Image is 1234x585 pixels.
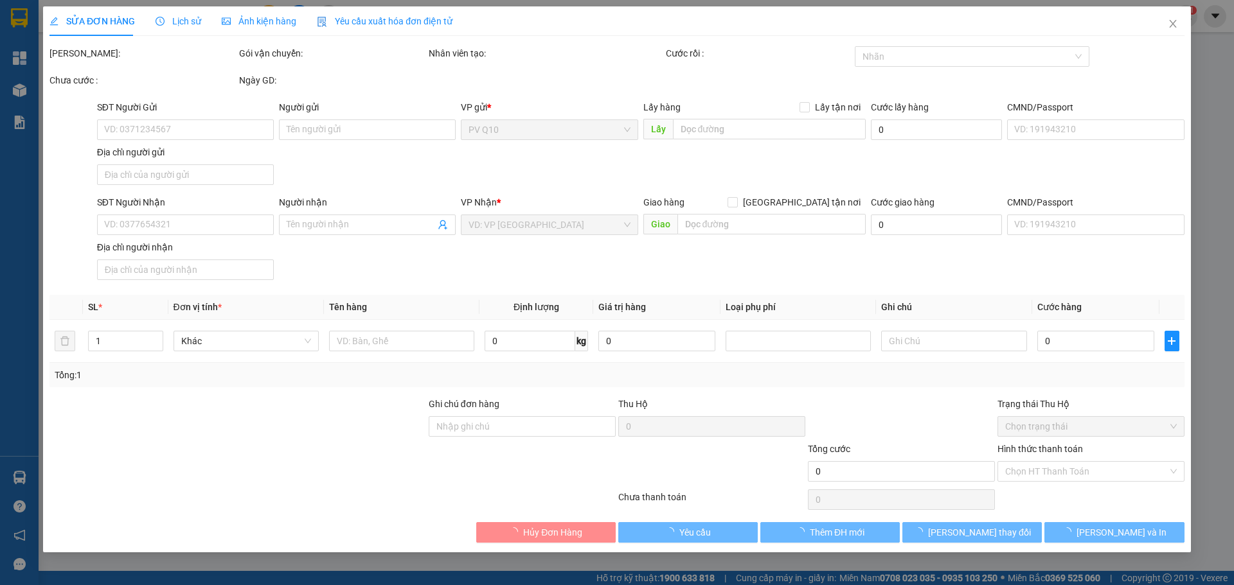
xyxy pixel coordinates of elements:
button: Close [1155,6,1191,42]
span: Giao [643,214,677,234]
span: [GEOGRAPHIC_DATA] tận nơi [738,195,866,209]
button: Thêm ĐH mới [760,522,900,543]
div: VP gửi [461,100,638,114]
input: Địa chỉ của người nhận [97,259,274,280]
button: Yêu cầu [618,522,758,543]
span: VP Nhận [461,197,497,207]
span: loading [796,527,810,536]
span: Cước hàng [1037,302,1082,312]
div: Gói vận chuyển: [239,46,426,60]
span: Khác [181,331,311,351]
button: delete [55,331,75,351]
div: Ngày GD: [239,73,426,87]
span: loading [914,527,928,536]
label: Cước lấy hàng [871,102,929,112]
div: Địa chỉ người nhận [97,240,274,254]
span: Đơn vị tính [174,302,222,312]
div: Chưa cước : [49,73,237,87]
span: close [1168,19,1178,29]
input: Ghi chú đơn hàng [429,416,616,437]
span: Tổng cước [808,444,850,454]
span: loading [665,527,679,536]
label: Cước giao hàng [871,197,934,207]
img: icon [317,17,327,27]
input: Ghi Chú [882,331,1027,351]
span: Lấy [643,119,673,139]
div: SĐT Người Gửi [97,100,274,114]
button: plus [1165,331,1179,351]
div: Trạng thái Thu Hộ [997,397,1185,411]
input: VD: Bàn, Ghế [329,331,474,351]
div: SĐT Người Nhận [97,195,274,209]
span: kg [575,331,588,351]
input: Dọc đường [673,119,866,139]
button: [PERSON_NAME] và In [1045,522,1185,543]
li: [STREET_ADDRESS][PERSON_NAME]. [GEOGRAPHIC_DATA], Tỉnh [GEOGRAPHIC_DATA] [120,31,537,48]
input: Dọc đường [677,214,866,234]
div: CMND/Passport [1007,195,1184,209]
span: user-add [438,220,449,230]
span: edit [49,17,58,26]
th: Loại phụ phí [720,295,876,320]
th: Ghi chú [877,295,1032,320]
span: Định lượng [514,302,559,312]
div: Địa chỉ người gửi [97,145,274,159]
span: clock-circle [156,17,165,26]
div: Cước rồi : [666,46,853,60]
span: Giá trị hàng [598,302,646,312]
span: picture [222,17,231,26]
span: Tên hàng [329,302,367,312]
input: Cước lấy hàng [871,119,1002,140]
div: Người gửi [279,100,456,114]
button: Hủy Đơn Hàng [476,522,616,543]
span: Ảnh kiện hàng [222,16,296,26]
span: [PERSON_NAME] và In [1077,525,1167,539]
button: [PERSON_NAME] thay đổi [902,522,1042,543]
span: Thu Hộ [618,399,648,409]
span: Lịch sử [156,16,201,26]
span: Chọn trạng thái [1005,417,1177,436]
span: SL [89,302,99,312]
span: SỬA ĐƠN HÀNG [49,16,135,26]
label: Ghi chú đơn hàng [429,399,499,409]
span: loading [1062,527,1077,536]
img: logo.jpg [16,16,80,80]
span: plus [1165,336,1178,346]
span: Lấy tận nơi [810,100,866,114]
span: Thêm ĐH mới [810,525,864,539]
div: Chưa thanh toán [617,490,807,512]
span: Lấy hàng [643,102,681,112]
span: Hủy Đơn Hàng [523,525,582,539]
div: Tổng: 1 [55,368,476,382]
input: Cước giao hàng [871,214,1002,235]
div: [PERSON_NAME]: [49,46,237,60]
div: CMND/Passport [1007,100,1184,114]
li: Hotline: 1900 8153 [120,48,537,64]
span: Yêu cầu xuất hóa đơn điện tử [317,16,452,26]
label: Hình thức thanh toán [997,444,1083,454]
span: Yêu cầu [679,525,711,539]
div: Người nhận [279,195,456,209]
input: Địa chỉ của người gửi [97,164,274,185]
span: [PERSON_NAME] thay đổi [928,525,1031,539]
span: loading [509,527,523,536]
b: GỬI : PV Q10 [16,93,118,114]
div: Nhân viên tạo: [429,46,663,60]
span: Giao hàng [643,197,684,207]
span: PV Q10 [469,120,630,139]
